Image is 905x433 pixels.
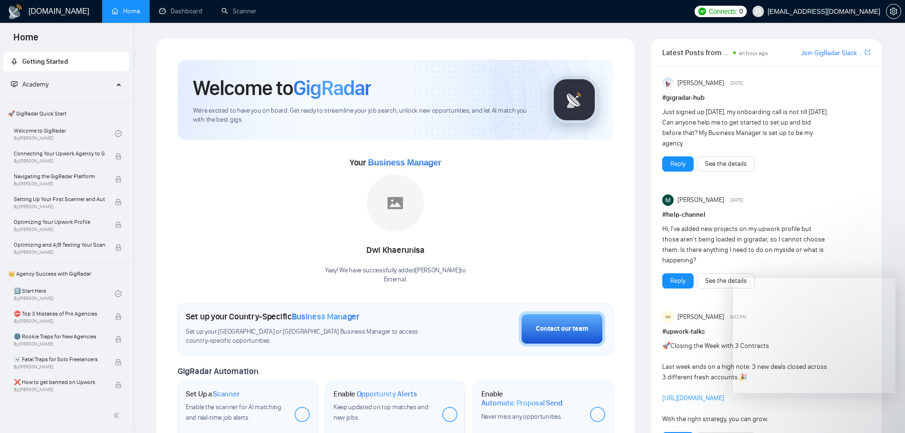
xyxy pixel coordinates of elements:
a: Join GigRadar Slack Community [801,48,863,58]
img: logo [8,4,23,19]
span: 🚀 GigRadar Quick Start [4,104,128,123]
span: [PERSON_NAME] [677,312,724,322]
span: lock [115,199,122,205]
h1: # gigradar-hub [662,93,870,103]
a: dashboardDashboard [159,7,202,15]
span: Optimizing and A/B Testing Your Scanner for Better Results [14,240,105,250]
h1: Welcome to [193,75,371,101]
span: Keep updated on top matches and new jobs. [333,403,429,422]
div: Closing the Week with 3 Contracts Last week ends on a high note: 3 new deals closed across 3 diff... [662,341,829,424]
div: Hi, I've added new projects on my upwork profile but those aren't being loaded in gigradar, so I ... [662,224,829,266]
a: export [865,48,870,57]
span: [PERSON_NAME] [677,78,724,88]
iframe: Intercom live chat [873,401,895,423]
span: By [PERSON_NAME] [14,158,105,164]
span: 🚀 [662,342,670,350]
span: ❌ How to get banned on Upwork [14,377,105,387]
span: Automatic Proposal Send [481,398,562,408]
span: 🌚 Rookie Traps for New Agencies [14,332,105,341]
span: lock [115,313,122,320]
p: External . [325,275,466,284]
span: Home [6,30,46,50]
button: setting [886,4,901,19]
a: setting [886,8,901,15]
a: Welcome to GigRadarBy[PERSON_NAME] [14,123,115,144]
h1: Set up your Country-Specific [186,311,360,322]
img: placeholder.png [367,174,424,231]
button: Reply [662,273,694,289]
a: [URL][DOMAIN_NAME] [662,394,724,402]
span: Academy [11,80,48,88]
div: Just signed up [DATE], my onboarding call is not till [DATE]. Can anyone help me to get started t... [662,107,829,149]
span: Your [350,157,441,168]
span: 6:02 PM [730,313,746,321]
span: Connecting Your Upwork Agency to GigRadar [14,149,105,158]
h1: Set Up a [186,389,239,399]
div: Contact our team [536,324,588,334]
span: double-left [113,411,123,420]
iframe: Intercom live chat message [733,278,895,393]
img: Anisuzzaman Khan [662,77,674,89]
button: See the details [697,273,755,289]
span: Getting Started [22,58,68,66]
span: [DATE] [730,79,743,87]
span: lock [115,176,122,183]
span: ☠️ Fatal Traps for Solo Freelancers [14,355,105,364]
span: Business Manager [292,311,360,322]
h1: # help-channel [662,210,870,220]
span: lock [115,382,122,388]
span: Business Manager [368,158,441,167]
span: lock [115,336,122,343]
span: setting [886,8,901,15]
a: homeHome [112,7,140,15]
span: lock [115,153,122,160]
span: ⛔ Top 3 Mistakes of Pro Agencies [14,309,105,318]
h1: Enable [481,389,582,408]
img: upwork-logo.png [698,8,706,15]
span: 👑 Agency Success with GigRadar [4,264,128,283]
li: Getting Started [3,52,129,71]
span: Navigating the GigRadar Platform [14,172,105,181]
a: See the details [705,276,747,286]
span: By [PERSON_NAME] [14,250,105,255]
span: export [865,48,870,56]
span: fund-projection-screen [11,81,18,87]
span: By [PERSON_NAME] [14,204,105,210]
span: Academy [22,80,48,88]
span: [DATE] [730,196,743,204]
div: Dwi Khaerunisa [325,242,466,259]
span: user [755,8,762,15]
h1: Enable [333,389,417,399]
span: Setting Up Your First Scanner and Auto-Bidder [14,194,105,204]
span: lock [115,244,122,251]
img: gigradar-logo.png [551,76,598,124]
span: GigRadar [293,75,371,101]
span: check-circle [115,130,122,137]
span: lock [115,221,122,228]
span: Opportunity Alerts [357,389,417,399]
span: Set up your [GEOGRAPHIC_DATA] or [GEOGRAPHIC_DATA] Business Manager to access country-specific op... [186,327,438,346]
h1: # upwork-talks [662,327,870,337]
span: By [PERSON_NAME] [14,227,105,232]
span: Connects: [709,6,737,17]
button: See the details [697,156,755,172]
span: lock [115,359,122,366]
span: Scanner [213,389,239,399]
span: By [PERSON_NAME] [14,364,105,370]
button: Contact our team [519,311,605,346]
span: Never miss any opportunities. [481,413,562,421]
img: Milan Stojanovic [662,194,674,206]
span: 0 [739,6,743,17]
span: Latest Posts from the GigRadar Community [662,47,730,58]
div: Yaay! We have successfully added [PERSON_NAME] to [325,266,466,284]
button: Reply [662,156,694,172]
span: By [PERSON_NAME] [14,341,105,347]
span: Optimizing Your Upwork Profile [14,217,105,227]
span: By [PERSON_NAME] [14,387,105,393]
div: MH [663,312,673,322]
span: We're excited to have you on board. Get ready to streamline your job search, unlock new opportuni... [193,106,535,125]
span: an hour ago [739,50,768,57]
span: Enable the scanner for AI matching and real-time job alerts. [186,403,281,422]
a: Reply [670,159,686,169]
span: check-circle [115,290,122,297]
